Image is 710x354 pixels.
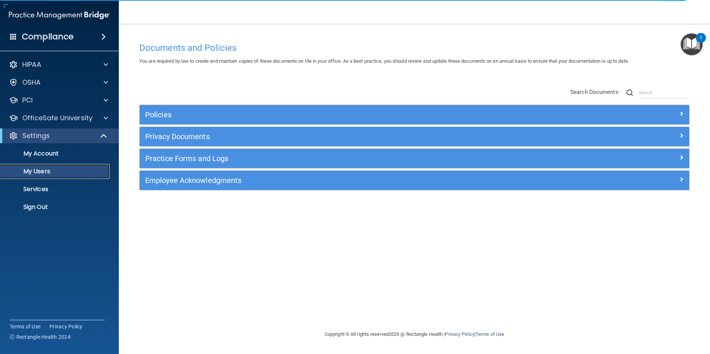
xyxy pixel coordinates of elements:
h5: Policies [145,111,546,119]
h4: Documents and Policies [139,43,690,53]
span: You are required by law to create and maintain copies of these documents on file in your office. ... [139,58,629,64]
p: OfficeSafe University [22,114,92,122]
a: Privacy Policy [445,331,474,337]
img: PMB logo [9,8,110,23]
p: Settings [22,131,50,140]
a: Employee Acknowledgments [145,174,684,186]
div: Copyright © All rights reserved 2025 @ Rectangle Health | | [279,322,550,346]
a: Terms of Use [10,323,40,330]
button: Open Resource Center, 1 new notification [681,33,703,55]
a: Privacy Documents [145,131,684,142]
a: OSHA [9,78,108,87]
p: Sign Out [5,203,106,211]
p: PCI [22,96,33,105]
h5: Practice Forms and Logs [145,154,546,163]
p: Services [5,186,106,193]
p: HIPAA [22,60,41,69]
a: Settings [9,131,108,140]
a: Terms of Use [476,331,504,337]
a: Policies [145,109,684,121]
a: Privacy Policy [49,323,83,330]
a: OfficeSafe University [9,114,108,122]
div: 1 [700,38,702,47]
p: OSHA [22,78,41,87]
span: Ⓒ Rectangle Health 2024 [10,333,71,341]
p: My Users [5,168,106,175]
h5: Privacy Documents [145,132,546,141]
a: HIPAA [9,60,108,69]
span: Search Documents: [570,89,620,95]
h4: Compliance [22,32,74,42]
h5: Employee Acknowledgments [145,176,546,184]
input: Search [639,87,690,98]
a: Practice Forms and Logs [145,153,684,164]
img: ic-search.3b580494.png [626,89,633,96]
p: My Account [5,150,106,157]
a: PCI [9,96,108,105]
